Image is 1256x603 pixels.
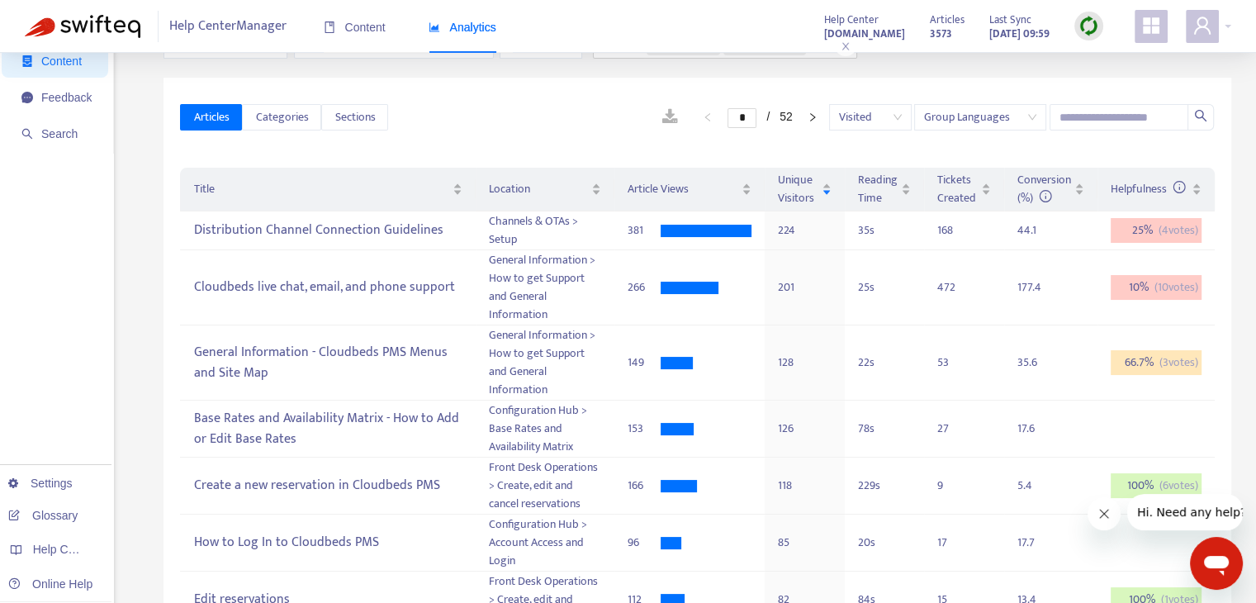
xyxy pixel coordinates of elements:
th: Location [476,168,614,211]
div: How to Log In to Cloudbeds PMS [193,529,462,557]
div: 53 [937,354,970,372]
span: ( 6 votes) [1159,477,1198,495]
div: 25 % [1111,218,1201,243]
span: / [766,110,770,123]
span: user [1192,16,1212,36]
span: ( 10 votes) [1154,278,1198,297]
th: Article Views [614,168,765,211]
th: Reading Time [845,168,924,211]
span: appstore [1141,16,1161,36]
span: Feedback [41,91,92,104]
div: 9 [937,477,970,495]
div: 17 [937,534,970,552]
a: Glossary [8,509,78,522]
button: Sections [321,104,388,131]
a: Settings [8,477,73,490]
button: Categories [242,104,321,131]
div: Base Rates and Availability Matrix - How to Add or Edit Base Rates [193,405,462,453]
span: Last Sync [989,11,1031,29]
td: Configuration Hub > Account Access and Login [476,515,614,572]
div: Cloudbeds live chat, email, and phone support [193,274,462,301]
span: Analytics [429,21,496,34]
div: 5.4 [1017,477,1050,495]
span: Content [41,55,82,68]
div: 118 [778,477,832,495]
span: left [703,112,713,122]
div: 17.7 [1017,534,1050,552]
td: Channels & OTAs > Setup [476,211,614,250]
div: 25 s [858,278,911,297]
strong: [DATE] 09:59 [989,25,1050,43]
div: 100 % [1111,473,1201,498]
span: Content [324,21,386,34]
div: Create a new reservation in Cloudbeds PMS [193,472,462,500]
button: right [799,107,826,127]
span: Title [193,180,449,198]
td: General Information > How to get Support and General Information [476,325,614,401]
span: search [1194,109,1207,122]
span: Unique Visitors [778,171,818,207]
div: 177.4 [1017,278,1050,297]
span: Conversion (%) [1017,170,1071,207]
span: search [21,128,33,140]
div: 266 [628,278,661,297]
li: Previous Page [694,107,721,127]
div: 85 [778,534,832,552]
span: Visited [839,105,902,130]
div: 166 [628,477,661,495]
span: book [324,21,335,33]
th: Tickets Created [924,168,1004,211]
button: Articles [180,104,242,131]
div: 66.7 % [1111,350,1201,375]
div: 78 s [858,420,911,438]
div: 149 [628,354,661,372]
td: General Information > How to get Support and General Information [476,250,614,325]
span: Articles [930,11,965,29]
div: 224 [778,221,832,240]
div: 201 [778,278,832,297]
span: + Add filter [907,36,964,55]
div: General Information - Cloudbeds PMS Menus and Site Map [193,339,462,387]
div: 126 [778,420,832,438]
div: 35 s [858,221,911,240]
span: area-chart [429,21,440,33]
div: 17.6 [1017,420,1050,438]
span: Hi. Need any help? [10,12,119,25]
strong: [DOMAIN_NAME] [824,25,905,43]
span: Help Center Manager [169,11,287,42]
th: Title [180,168,476,211]
span: Search [41,127,78,140]
span: Sections [334,108,375,126]
div: 153 [628,420,661,438]
span: right [808,112,818,122]
iframe: Cerrar mensaje [1088,497,1121,530]
span: Group Languages [924,105,1036,130]
img: sync.dc5367851b00ba804db3.png [1078,16,1099,36]
div: 229 s [858,477,911,495]
div: 96 [628,534,661,552]
div: 128 [778,354,832,372]
li: Next Page [799,107,826,127]
div: 44.1 [1017,221,1050,240]
span: Help Centers [33,543,101,556]
span: close [835,36,856,56]
td: Front Desk Operations > Create, edit and cancel reservations [476,458,614,515]
div: 10 % [1111,275,1201,300]
li: 1/52 [728,107,792,127]
div: 20 s [858,534,911,552]
span: Help Center [824,11,879,29]
span: ( 4 votes) [1159,221,1198,240]
td: Configuration Hub > Base Rates and Availability Matrix [476,401,614,458]
span: Categories [255,108,308,126]
strong: 3573 [930,25,952,43]
span: Helpfulness [1111,179,1186,198]
iframe: Botón para iniciar la ventana de mensajería [1190,537,1243,590]
div: Distribution Channel Connection Guidelines [193,217,462,245]
button: left [694,107,721,127]
div: 35.6 [1017,354,1050,372]
span: ( 3 votes) [1159,354,1198,372]
div: 472 [937,278,970,297]
span: Location [489,180,588,198]
iframe: Mensaje de la compañía [1127,494,1243,530]
div: 381 [628,221,661,240]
